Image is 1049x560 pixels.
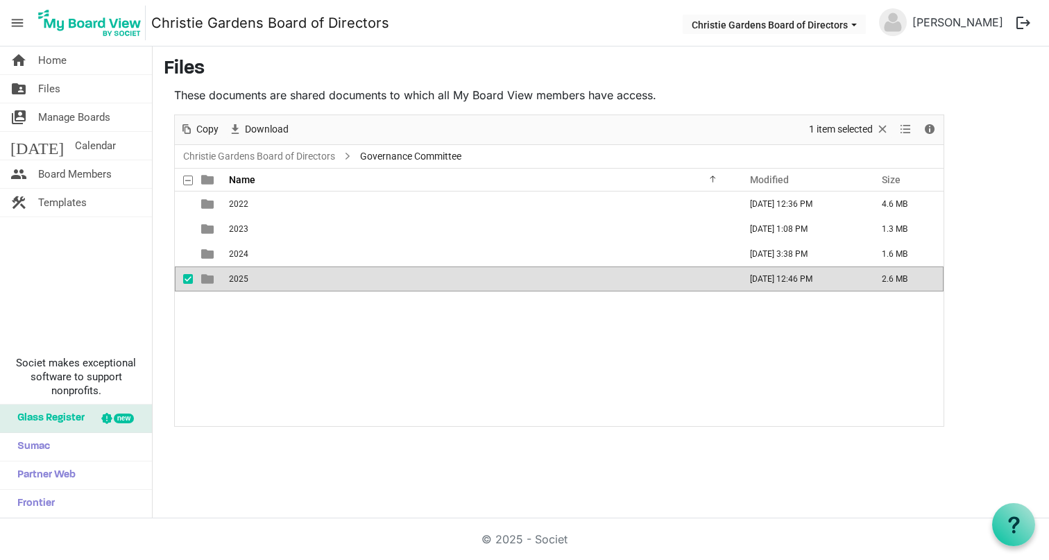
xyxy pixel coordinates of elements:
td: checkbox [175,192,193,217]
td: checkbox [175,217,193,241]
span: Modified [750,174,789,185]
span: switch_account [10,103,27,131]
td: checkbox [175,241,193,266]
button: Christie Gardens Board of Directors dropdownbutton [683,15,866,34]
span: 2025 [229,274,248,284]
div: Copy [175,115,223,144]
span: Files [38,75,60,103]
td: 2025 is template cell column header Name [225,266,735,291]
span: Partner Web [10,461,76,489]
span: Home [38,46,67,74]
span: Calendar [75,132,116,160]
td: 2024 is template cell column header Name [225,241,735,266]
td: is template cell column header type [193,192,225,217]
span: Sumac [10,433,50,461]
span: folder_shared [10,75,27,103]
div: View [894,115,918,144]
span: construction [10,189,27,217]
span: Templates [38,189,87,217]
a: © 2025 - Societ [481,532,568,546]
td: checkbox [175,266,193,291]
td: September 23, 2025 12:46 PM column header Modified [735,266,867,291]
td: 2022 is template cell column header Name [225,192,735,217]
td: 2023 is template cell column header Name [225,217,735,241]
span: 2023 [229,224,248,234]
span: home [10,46,27,74]
span: Board Members [38,160,112,188]
td: January 04, 2023 12:36 PM column header Modified [735,192,867,217]
a: My Board View Logo [34,6,151,40]
button: Copy [178,121,221,138]
span: Glass Register [10,405,85,432]
span: 2024 [229,249,248,259]
td: October 11, 2023 1:08 PM column header Modified [735,217,867,241]
span: Manage Boards [38,103,110,131]
td: is template cell column header type [193,217,225,241]
td: 1.3 MB is template cell column header Size [867,217,944,241]
button: logout [1009,8,1038,37]
button: View dropdownbutton [897,121,914,138]
span: Copy [195,121,220,138]
span: menu [4,10,31,36]
button: Selection [807,121,892,138]
p: These documents are shared documents to which all My Board View members have access. [174,87,944,103]
h3: Files [164,58,1038,81]
td: January 06, 2025 3:38 PM column header Modified [735,241,867,266]
img: My Board View Logo [34,6,146,40]
div: new [114,414,134,423]
a: [PERSON_NAME] [907,8,1009,36]
td: 4.6 MB is template cell column header Size [867,192,944,217]
div: Download [223,115,293,144]
a: Christie Gardens Board of Directors [180,148,338,165]
span: Name [229,174,255,185]
td: 2.6 MB is template cell column header Size [867,266,944,291]
button: Details [921,121,939,138]
span: Size [882,174,901,185]
span: Download [244,121,290,138]
span: Societ makes exceptional software to support nonprofits. [6,356,146,398]
span: 1 item selected [808,121,874,138]
span: Frontier [10,490,55,518]
img: no-profile-picture.svg [879,8,907,36]
button: Download [226,121,291,138]
span: people [10,160,27,188]
div: Clear selection [804,115,894,144]
div: Details [918,115,941,144]
span: 2022 [229,199,248,209]
td: is template cell column header type [193,241,225,266]
a: Christie Gardens Board of Directors [151,9,389,37]
span: Governance Committee [357,148,464,165]
td: is template cell column header type [193,266,225,291]
span: [DATE] [10,132,64,160]
td: 1.6 MB is template cell column header Size [867,241,944,266]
